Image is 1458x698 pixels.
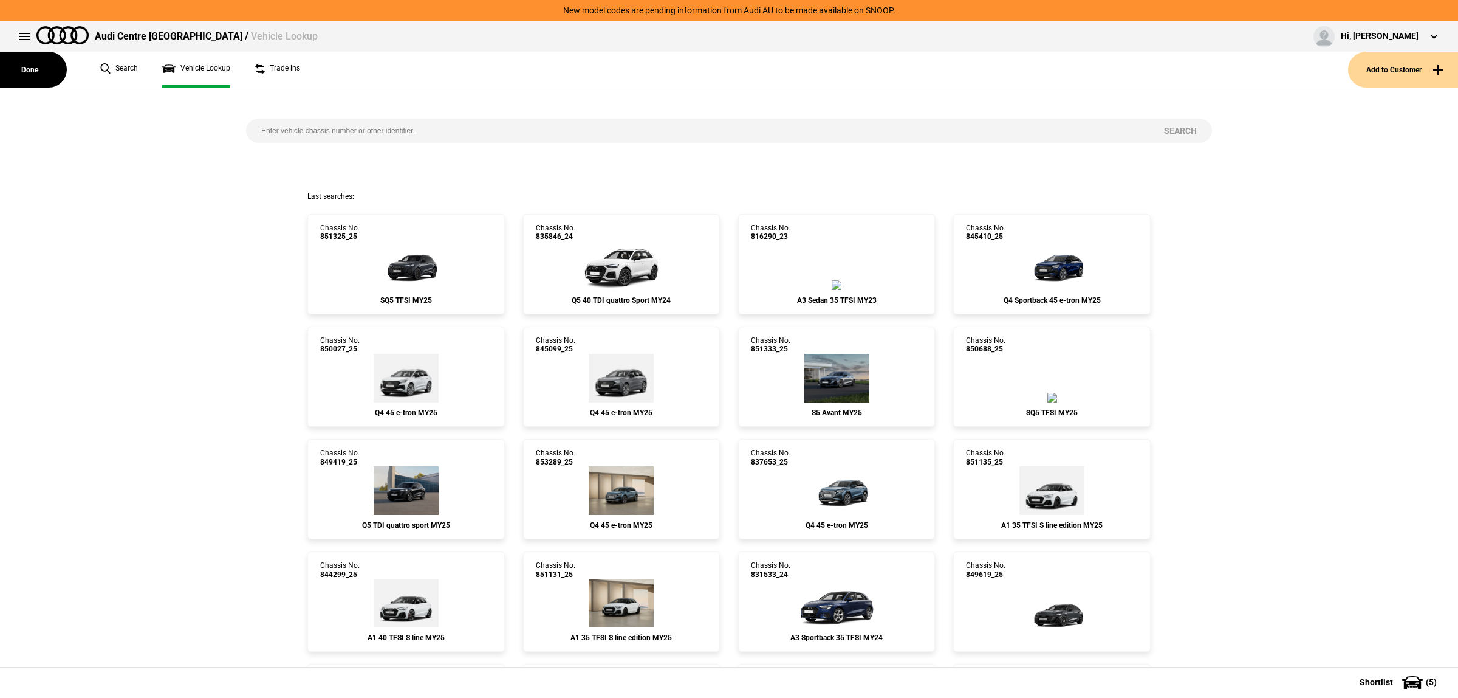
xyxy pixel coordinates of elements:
div: Chassis No. [751,224,790,241]
img: Audi_GUBS5Y_25S_GX_N7N7_PAH_5MK_WA2_6FJ_53A_PYH_PWO_Y4T_(Nadin:_53A_5MK_6FJ_C56_PAH_PWO_PYH_WA2_Y... [369,241,442,290]
img: Audi_FU5S5Y_25S_GX_H3H3_PAH_9VS_WA2_PQ7_PYH_PWO_3FP_F19_(Nadin:_3FP_9VS_C88_F19_PAH_PQ7_PWO_PYH_S... [804,354,869,403]
div: SQ5 TFSI MY25 [966,409,1137,417]
span: 816290_23 [751,232,790,241]
span: Vehicle Lookup [251,30,318,42]
div: Q4 45 e-tron MY25 [320,409,491,417]
div: Q5 TDI quattro sport MY25 [320,521,491,530]
img: Audi_GUBS5Y_25S_GX_6Y6Y_PAH_5MK_WA2_6FJ_53A_PYH_PWO_2MB_(Nadin:_2MB_53A_5MK_6FJ_C56_PAH_PWO_PYH_W... [1047,393,1057,403]
a: Trade ins [255,52,300,88]
div: SQ5 TFSI MY25 [320,296,491,305]
span: 851333_25 [751,345,790,353]
img: Audi_FU5S5Y_25S_GX_6Y6Y_PAH_5MK_WA2_PQ7_8RT_PYH_PWO_3FP_F19_(Nadin:_3FP_5MK_8RT_C92_F19_PAH_PQ7_P... [1016,587,1089,636]
img: Audi_F4NA53_25_AO_2D2D_3FU_4ZD_WA7_WA2_6FJ_PY5_PYY_QQ9_55K_(Nadin:_3FU_4ZD_55K_6FJ_C19_PY5_PYY_QQ... [1016,241,1089,290]
img: audi.png [36,26,89,44]
img: Audi_8YSAZG_23_AC_H1H1_MP_PAQ_PIA_V98_WA7_(Nadin:_4L6_6XI_C38_PAQ_PIA_V98_WA7)_ext.png [832,280,841,290]
span: 831533_24 [751,570,790,579]
div: Chassis No. [751,561,790,579]
div: Q4 45 e-tron MY25 [751,521,922,530]
button: Shortlist(5) [1341,667,1458,697]
div: Chassis No. [751,336,790,354]
span: Last searches: [307,192,354,201]
span: 850027_25 [320,345,360,353]
a: Vehicle Lookup [162,52,230,88]
div: Chassis No. [536,449,575,466]
img: Audi_F4BA53_25_AO_2Y2Y_3FU_4ZD_WA7_3S2_PY5_PYY_(Nadin:_3FU_3S2_4ZD_6FJ_C18_PY5_PYY_S7E_WA7)_ext.png [374,354,439,403]
img: Audi_FYGBUY_24S_EL_Z9Z9_4ZD_54U_(Nadin:_3FU_3S2_4ZD_54U_5MF_6FJ_6NQ_9VD_C50_PCF_PV3_WA9)_ext.png [578,241,665,290]
div: Chassis No. [966,224,1005,241]
div: Chassis No. [320,561,360,579]
div: Q5 40 TDI quattro Sport MY24 [536,296,707,305]
img: Audi_GBACFG_25_ZV_2Y0E_4ZD_6H4_CV1_6FB_(Nadin:_4ZD_6FB_6H4_C43_CV1)_ext.png [374,579,439,627]
div: Chassis No. [966,561,1005,579]
img: Audi_F4BA53_25_AO_C2C2_4ZD_WA7_3S2_PY5_PYY_(Nadin:_3S2_4ZD_6FJ_C18_PY5_PYY_S7E_WA7)_ext.png [589,354,654,403]
img: Audi_8YAAZG_24_AC_2D2D_KA6_MP_WA7_3FB_(Nadin:_3FB_4L6_6XI_C43_KA6_SA3_WA7)_ext.png [793,579,880,627]
span: 851131_25 [536,570,575,579]
div: Chassis No. [751,449,790,466]
span: 845410_25 [966,232,1005,241]
span: 845099_25 [536,345,575,353]
span: ( 5 ) [1426,678,1437,686]
img: Audi_GBACHG_25_ZV_2Y0E_PS1_WA9_WBX_6H4_PX2_2Z7_6FB_C5Q_N2T_(Nadin:_2Z7_6FB_6H4_C43_C5Q_N2T_PS1_PX... [589,579,654,627]
span: 851135_25 [966,458,1005,466]
div: S5 Avant MY25 [751,409,922,417]
span: 849619_25 [966,570,1005,579]
span: 850688_25 [966,345,1005,353]
div: A1 35 TFSI S line edition MY25 [536,634,707,642]
div: Chassis No. [536,224,575,241]
span: 851325_25 [320,232,360,241]
div: A1 35 TFSI S line edition MY25 [966,521,1137,530]
div: Hi, [PERSON_NAME] [1341,30,1419,43]
button: Search [1149,119,1212,143]
span: 835846_24 [536,232,575,241]
div: Q4 45 e-tron MY25 [536,521,707,530]
input: Enter vehicle chassis number or other identifier. [246,119,1149,143]
div: Chassis No. [966,336,1005,354]
div: Chassis No. [536,336,575,354]
div: Q4 Sportback 45 e-tron MY25 [966,296,1137,305]
span: 849419_25 [320,458,360,466]
div: A3 Sportback 35 TFSI MY24 [751,634,922,642]
img: Audi_GBACHG_25_ZV_2Y0E_PS1_WA9_6H4_PX2_2Z7_6FB_C5Q_N2T_(Nadin:_2Z7_6FB_6H4_C43_C5Q_N2T_PS1_PX2_WA... [1019,466,1084,515]
div: Q4 45 e-tron MY25 [536,409,707,417]
div: A1 40 TFSI S line MY25 [320,634,491,642]
span: 844299_25 [320,570,360,579]
a: Search [100,52,138,88]
img: Audi_F4BA53_25_EI_5Y5Y_WA7_WA2_FB5_PWK_2FS_55K_PY5_PYY_QQ9_(Nadin:_2FS_55K_C15_FB5_PWK_PY5_PYY_QQ... [800,466,873,515]
button: Add to Customer [1348,52,1458,88]
img: Audi_GUBAUY_25S_GX_0E0E_WA9_PAH_WA7_5MB_6FJ_PQ7_WXC_PWL_PYH_F80_H65_(Nadin:_5MB_6FJ_C56_F80_H65_P... [374,466,439,515]
span: Shortlist [1360,678,1393,686]
img: Audi_F4BA53_25_EI_5Y5Y_3FU_WA2_WA7_PWK_FB5_2FS_55K_PY5_PYY_QQ9_(Nadin:_2FS_3FU_55K_C19_FB5_PWK_PY... [589,466,654,515]
div: Chassis No. [320,224,360,241]
div: Chassis No. [320,336,360,354]
div: A3 Sedan 35 TFSI MY23 [751,296,922,305]
span: 853289_25 [536,458,575,466]
div: Chassis No. [966,449,1005,466]
span: 837653_25 [751,458,790,466]
div: Chassis No. [536,561,575,579]
div: Audi Centre [GEOGRAPHIC_DATA] / [95,30,318,43]
div: Chassis No. [320,449,360,466]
